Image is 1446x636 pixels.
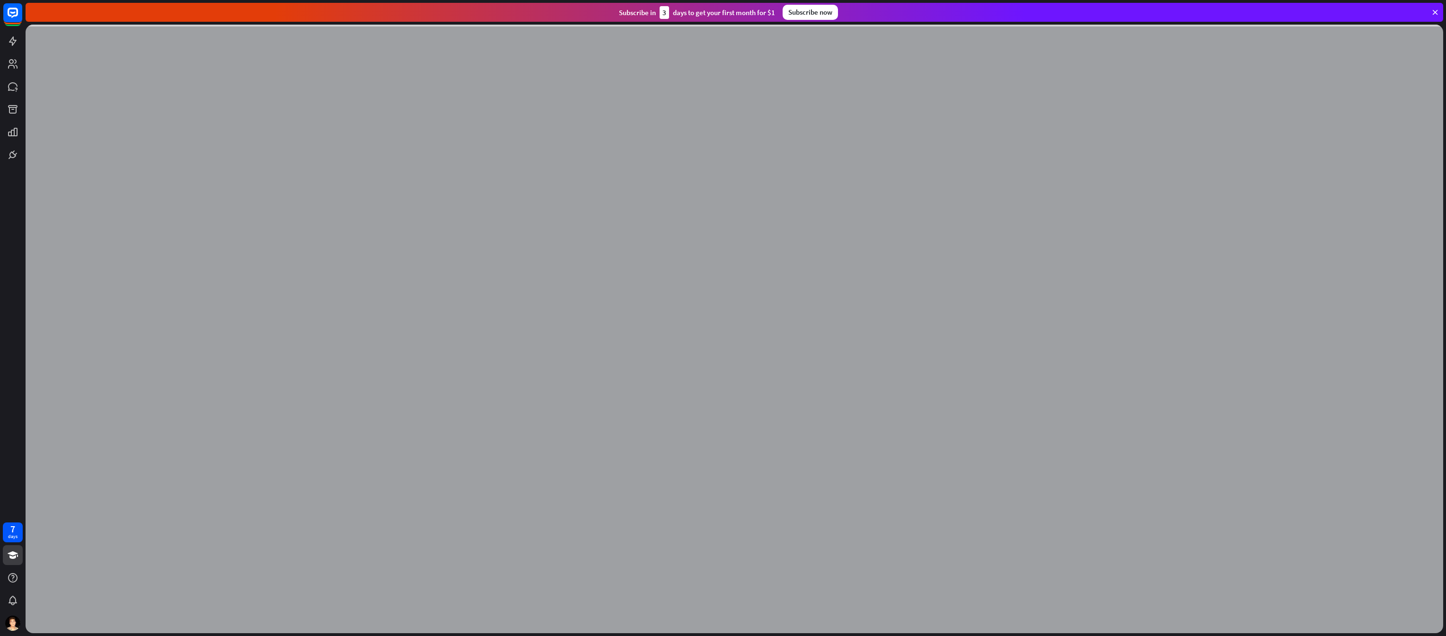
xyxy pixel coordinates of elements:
[3,522,23,542] a: 7 days
[660,6,669,19] div: 3
[619,6,775,19] div: Subscribe in days to get your first month for $1
[783,5,838,20] div: Subscribe now
[10,525,15,533] div: 7
[8,533,18,540] div: days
